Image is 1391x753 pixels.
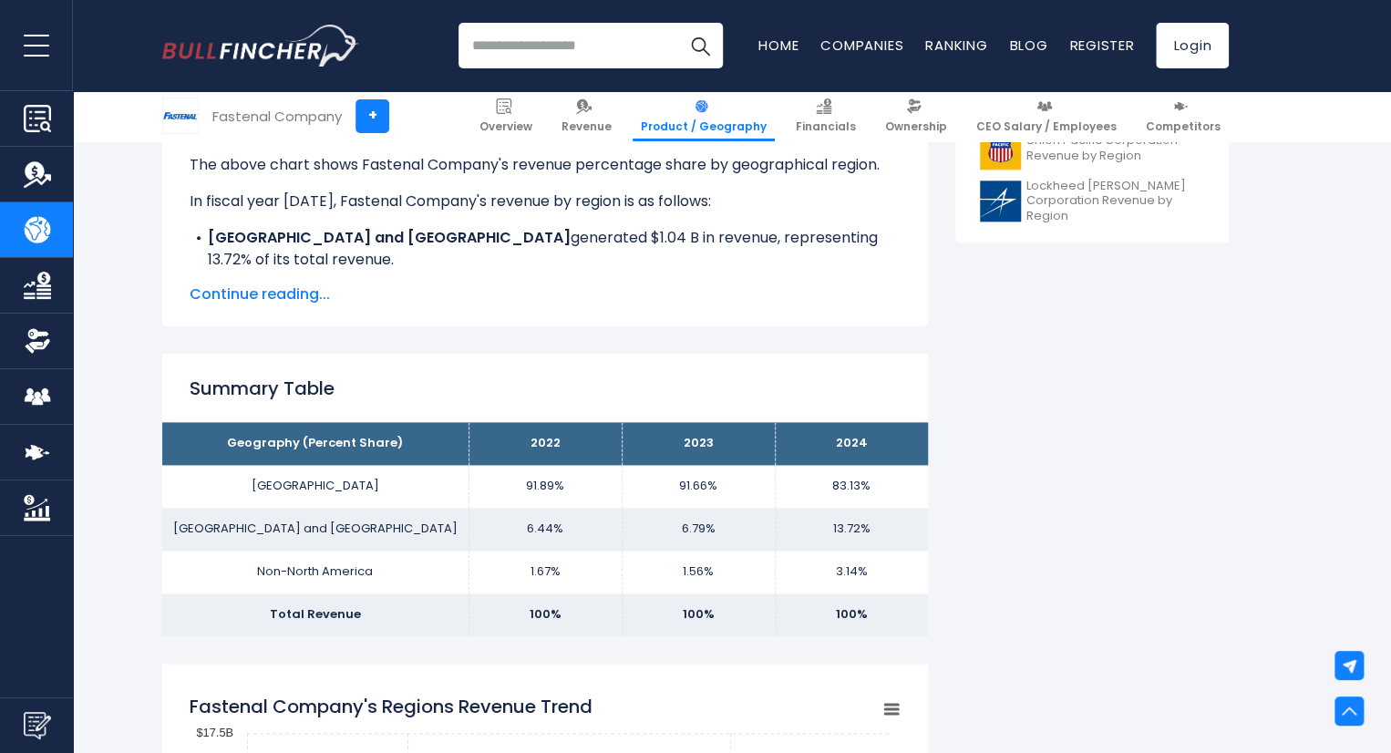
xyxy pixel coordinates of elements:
td: 6.44% [469,508,622,551]
a: Competitors [1138,91,1229,141]
a: Overview [471,91,541,141]
span: Overview [479,119,532,134]
td: 1.56% [622,551,775,593]
p: The above chart shows Fastenal Company's revenue percentage share by geographical region. [190,154,901,176]
a: Login [1156,23,1229,68]
text: $17.5B [196,726,233,739]
a: Union Pacific Corporation Revenue by Region [969,124,1215,174]
li: generated $237.30 M in revenue, representing 3.14% of its total revenue. [190,271,901,293]
img: Ownership [24,327,51,355]
span: Union Pacific Corporation Revenue by Region [1026,133,1204,164]
span: Continue reading... [190,284,901,305]
button: Search [677,23,723,68]
a: Home [758,36,799,55]
td: [GEOGRAPHIC_DATA] [162,465,469,508]
span: Lockheed [PERSON_NAME] Corporation Revenue by Region [1026,179,1204,225]
a: Companies [820,36,903,55]
a: Ownership [877,91,955,141]
a: Revenue [553,91,620,141]
th: Geography (Percent Share) [162,422,469,465]
td: Total Revenue [162,593,469,636]
b: Non-North America [208,271,354,292]
td: 100% [775,593,928,636]
td: 91.89% [469,465,622,508]
img: Bullfincher logo [162,25,359,67]
div: Fastenal Company [212,106,342,127]
td: 1.67% [469,551,622,593]
a: Financials [788,91,864,141]
a: Ranking [925,36,987,55]
a: Product / Geography [633,91,775,141]
td: 83.13% [775,465,928,508]
span: Revenue [562,119,612,134]
span: Competitors [1146,119,1221,134]
td: 100% [469,593,622,636]
td: 3.14% [775,551,928,593]
td: 13.72% [775,508,928,551]
td: 100% [622,593,775,636]
th: 2024 [775,422,928,465]
img: FAST logo [163,98,198,133]
td: [GEOGRAPHIC_DATA] and [GEOGRAPHIC_DATA] [162,508,469,551]
tspan: Fastenal Company's Regions Revenue Trend [190,694,592,719]
img: UNP logo [980,129,1021,170]
th: 2023 [622,422,775,465]
td: Non-North America [162,551,469,593]
td: 6.79% [622,508,775,551]
a: Lockheed [PERSON_NAME] Corporation Revenue by Region [969,174,1215,230]
a: CEO Salary / Employees [968,91,1125,141]
a: Go to homepage [162,25,358,67]
a: Blog [1009,36,1047,55]
span: Financials [796,119,856,134]
img: LMT logo [980,181,1021,222]
p: In fiscal year [DATE], Fastenal Company's revenue by region is as follows: [190,191,901,212]
span: Ownership [885,119,947,134]
h2: Summary Table [190,375,901,402]
th: 2022 [469,422,622,465]
span: CEO Salary / Employees [976,119,1117,134]
a: Register [1069,36,1134,55]
li: generated $1.04 B in revenue, representing 13.72% of its total revenue. [190,227,901,271]
td: 91.66% [622,465,775,508]
b: [GEOGRAPHIC_DATA] and [GEOGRAPHIC_DATA] [208,227,571,248]
span: Product / Geography [641,119,767,134]
a: + [355,99,389,133]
